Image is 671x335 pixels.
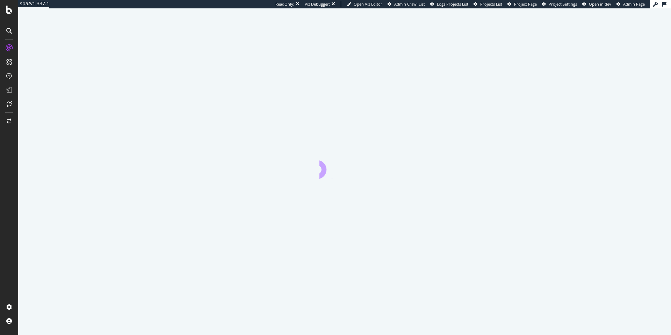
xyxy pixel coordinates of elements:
a: Project Page [507,1,537,7]
a: Projects List [474,1,502,7]
span: Projects List [480,1,502,7]
a: Open Viz Editor [347,1,382,7]
span: Project Page [514,1,537,7]
a: Project Settings [542,1,577,7]
span: Project Settings [549,1,577,7]
span: Open Viz Editor [354,1,382,7]
span: Logs Projects List [437,1,468,7]
a: Open in dev [582,1,611,7]
span: Admin Crawl List [394,1,425,7]
div: animation [319,154,370,179]
a: Admin Crawl List [388,1,425,7]
a: Admin Page [616,1,645,7]
span: Admin Page [623,1,645,7]
div: Viz Debugger: [305,1,330,7]
div: ReadOnly: [275,1,294,7]
span: Open in dev [589,1,611,7]
a: Logs Projects List [430,1,468,7]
